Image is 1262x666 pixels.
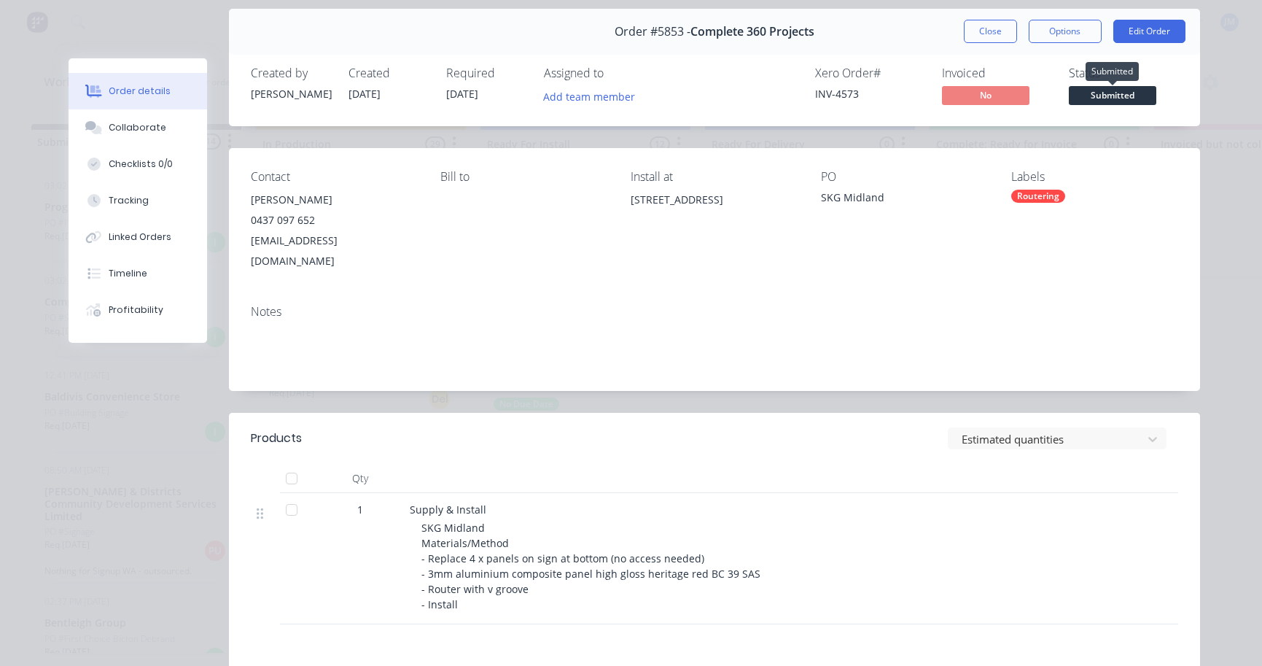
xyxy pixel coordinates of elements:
[251,170,418,184] div: Contact
[251,305,1178,319] div: Notes
[69,255,207,292] button: Timeline
[251,231,418,271] div: [EMAIL_ADDRESS][DOMAIN_NAME]
[316,464,404,493] div: Qty
[251,190,418,271] div: [PERSON_NAME]0437 097 652[EMAIL_ADDRESS][DOMAIN_NAME]
[251,66,331,80] div: Created by
[109,85,171,98] div: Order details
[109,158,173,171] div: Checklists 0/0
[251,210,418,231] div: 0437 097 652
[69,292,207,328] button: Profitability
[631,190,798,210] div: [STREET_ADDRESS]
[348,87,381,101] span: [DATE]
[815,66,924,80] div: Xero Order #
[942,86,1029,104] span: No
[631,190,798,236] div: [STREET_ADDRESS]
[1069,66,1178,80] div: Status
[109,194,149,207] div: Tracking
[821,190,988,210] div: SKG Midland
[109,231,171,244] div: Linked Orders
[1011,170,1178,184] div: Labels
[421,521,760,611] span: SKG Midland Materials/Method - Replace 4 x panels on sign at bottom (no access needed) - 3mm alum...
[544,86,643,106] button: Add team member
[1011,190,1065,203] div: Routering
[69,219,207,255] button: Linked Orders
[109,303,163,317] div: Profitability
[1113,20,1185,43] button: Edit Order
[615,25,690,39] span: Order #5853 -
[109,267,147,280] div: Timeline
[69,146,207,182] button: Checklists 0/0
[446,87,478,101] span: [DATE]
[821,170,988,184] div: PO
[964,20,1017,43] button: Close
[109,121,166,134] div: Collaborate
[357,502,363,517] span: 1
[69,109,207,146] button: Collaborate
[1069,86,1156,104] span: Submitted
[251,430,302,447] div: Products
[251,86,331,101] div: [PERSON_NAME]
[942,66,1051,80] div: Invoiced
[1069,86,1156,108] button: Submitted
[544,66,690,80] div: Assigned to
[440,170,607,184] div: Bill to
[815,86,924,101] div: INV-4573
[446,66,526,80] div: Required
[69,73,207,109] button: Order details
[535,86,642,106] button: Add team member
[631,170,798,184] div: Install at
[1086,62,1139,81] div: Submitted
[410,503,486,516] span: Supply & Install
[251,190,418,210] div: [PERSON_NAME]
[348,66,429,80] div: Created
[69,182,207,219] button: Tracking
[1029,20,1102,43] button: Options
[690,25,814,39] span: Complete 360 Projects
